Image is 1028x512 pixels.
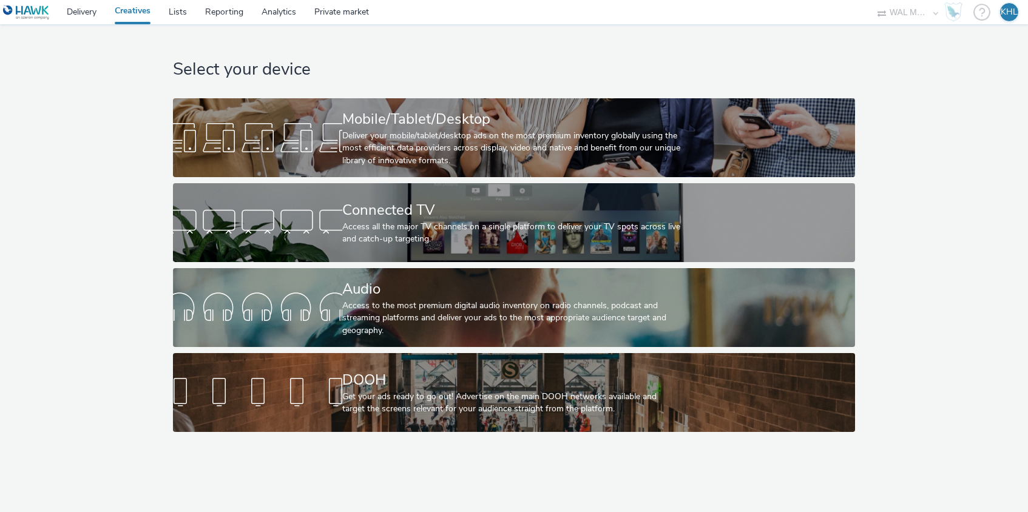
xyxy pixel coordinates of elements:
[342,221,681,246] div: Access all the major TV channels on a single platform to deliver your TV spots across live and ca...
[173,183,856,262] a: Connected TVAccess all the major TV channels on a single platform to deliver your TV spots across...
[342,278,681,300] div: Audio
[173,58,856,81] h1: Select your device
[173,353,856,432] a: DOOHGet your ads ready to go out! Advertise on the main DOOH networks available and target the sc...
[342,130,681,167] div: Deliver your mobile/tablet/desktop ads on the most premium inventory globally using the most effi...
[342,300,681,337] div: Access to the most premium digital audio inventory on radio channels, podcast and streaming platf...
[342,200,681,221] div: Connected TV
[342,369,681,391] div: DOOH
[3,5,50,20] img: undefined Logo
[342,109,681,130] div: Mobile/Tablet/Desktop
[944,2,967,22] a: Hawk Academy
[173,268,856,347] a: AudioAccess to the most premium digital audio inventory on radio channels, podcast and streaming ...
[342,391,681,416] div: Get your ads ready to go out! Advertise on the main DOOH networks available and target the screen...
[1001,3,1018,21] div: KHL
[173,98,856,177] a: Mobile/Tablet/DesktopDeliver your mobile/tablet/desktop ads on the most premium inventory globall...
[944,2,962,22] img: Hawk Academy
